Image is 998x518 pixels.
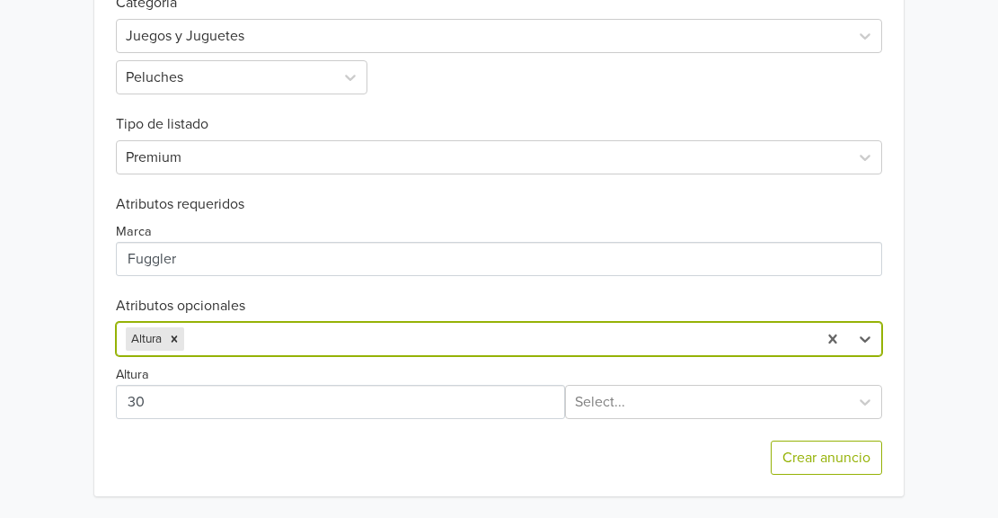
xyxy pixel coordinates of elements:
[116,222,152,242] label: Marca
[116,365,149,385] label: Altura
[771,441,882,475] button: Crear anuncio
[116,94,882,133] h6: Tipo de listado
[164,327,184,351] div: Remove Altura
[126,327,164,351] div: Altura
[116,298,882,315] h6: Atributos opcionales
[116,196,882,213] h6: Atributos requeridos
